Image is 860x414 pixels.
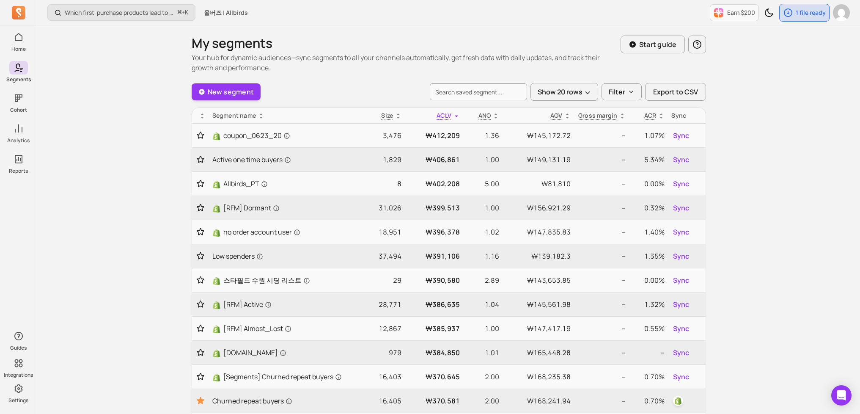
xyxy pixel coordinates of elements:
p: Guides [10,345,27,351]
a: Shopifycoupon_0623_20 [212,130,360,141]
p: 1.36 [467,130,499,141]
p: -- [577,323,626,334]
p: -- [577,299,626,309]
button: Sync [671,322,691,335]
button: Earn $200 [710,4,759,21]
p: ₩399,513 [408,203,460,213]
kbd: K [185,9,188,16]
h1: My segments [192,36,621,51]
button: shopify_customer_tag [671,394,685,408]
p: 0.55% [632,323,665,334]
button: Sync [671,346,691,359]
p: 1.07% [632,130,665,141]
p: 1.04 [467,299,499,309]
p: ₩168,241.94 [506,396,571,406]
button: Sync [671,225,691,239]
p: 5.00 [467,179,499,189]
button: Toggle favorite [195,396,206,406]
span: Sync [673,299,689,309]
input: search [430,83,527,100]
p: ₩143,653.85 [506,275,571,285]
span: [DOMAIN_NAME] [223,348,286,358]
a: Shopify[RFM] Almost_Lost [212,323,360,334]
p: ₩370,645 [408,372,460,382]
p: AOV [550,111,563,120]
span: Sync [673,227,689,237]
p: ₩147,835.83 [506,227,571,237]
img: shopify_customer_tag [673,396,683,406]
button: Sync [671,249,691,263]
p: 8 [366,179,401,189]
p: ₩139,182.3 [506,251,571,261]
button: Sync [671,201,691,215]
p: -- [577,251,626,261]
button: Toggle favorite [195,179,206,188]
p: 1,829 [366,155,401,165]
p: -- [632,348,665,358]
p: 1.32% [632,299,665,309]
button: Guides [9,328,28,353]
button: 1 file ready [779,4,830,22]
a: Shopify[Segments] Churned repeat buyers [212,372,360,382]
p: Gross margin [578,111,618,120]
p: 2.00 [467,396,499,406]
p: Integrations [4,372,33,378]
span: ACLV [437,111,451,119]
p: 2.00 [467,372,499,382]
p: 1.02 [467,227,499,237]
button: Sync [671,129,691,142]
span: ANO [478,111,491,119]
span: Sync [673,130,689,141]
p: 979 [366,348,401,358]
span: Sync [673,179,689,189]
p: 0.00% [632,275,665,285]
span: Sync [673,251,689,261]
p: 1 file ready [796,8,826,17]
p: ₩149,131.19 [506,155,571,165]
span: Active one time buyers [212,155,291,165]
p: Settings [8,397,28,404]
p: Analytics [7,137,30,144]
span: Allbirds_PT [223,179,268,189]
a: Shopify[RFM] Dormant [212,203,360,213]
button: Toggle dark mode [761,4,778,21]
p: 29 [366,275,401,285]
a: New segment [192,83,261,100]
p: ₩370,581 [408,396,460,406]
p: 1.35% [632,251,665,261]
button: Toggle favorite [195,276,206,284]
p: 16,405 [366,396,401,406]
p: -- [577,155,626,165]
p: 1.00 [467,323,499,334]
p: 0.70% [632,372,665,382]
a: Shopifyno order account user [212,227,360,237]
button: Sync [671,153,691,166]
img: Shopify [212,204,221,213]
p: 1.01 [467,348,499,358]
p: 28,771 [366,299,401,309]
button: Sync [671,298,691,311]
button: Start guide [621,36,685,53]
p: -- [577,348,626,358]
p: 37,494 [366,251,401,261]
button: Export to CSV [645,83,706,101]
p: 1.00 [467,203,499,213]
button: Toggle favorite [195,348,206,357]
p: ₩147,417.19 [506,323,571,334]
div: Sync [671,111,702,120]
img: Shopify [212,301,221,309]
p: ₩386,635 [408,299,460,309]
span: Sync [673,155,689,165]
a: Shopify[RFM] Active [212,299,360,309]
span: Sync [673,203,689,213]
span: 올버즈 | Allbirds [204,8,248,17]
p: Earn $200 [727,8,755,17]
p: ₩406,861 [408,155,460,165]
button: Toggle favorite [195,373,206,381]
p: -- [577,275,626,285]
div: Segment name [212,111,360,120]
button: Show 20 rows [530,83,598,101]
p: 0.32% [632,203,665,213]
button: Toggle favorite [195,131,206,140]
button: Toggle favorite [195,252,206,260]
